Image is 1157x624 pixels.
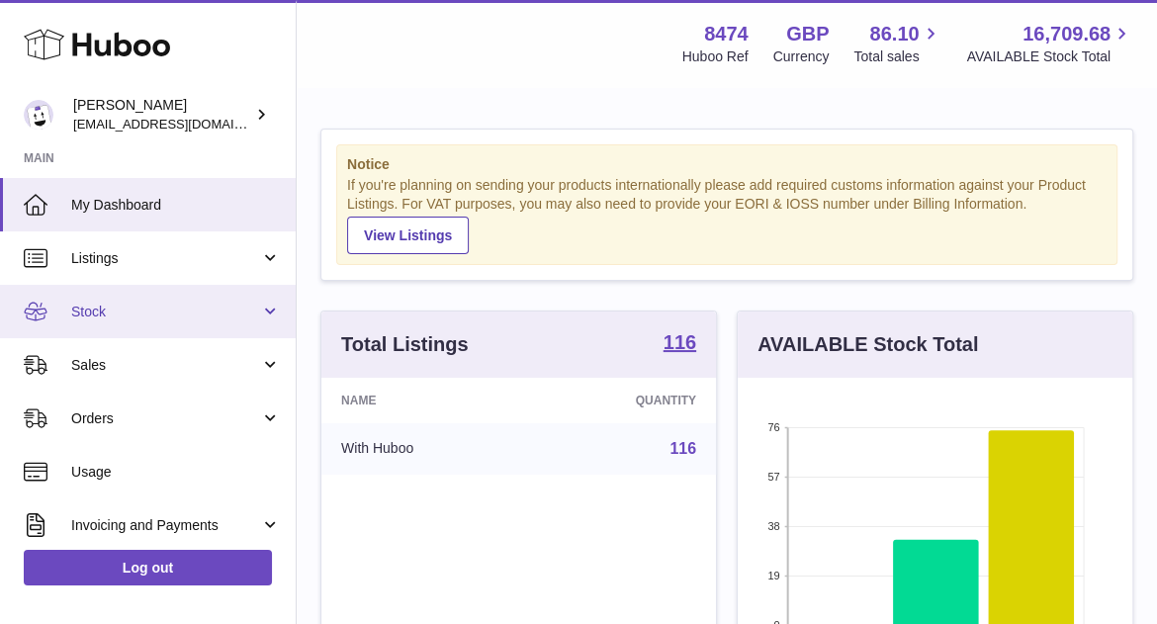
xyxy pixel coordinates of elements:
[767,421,779,433] text: 76
[664,332,696,356] a: 116
[73,96,251,134] div: [PERSON_NAME]
[767,570,779,581] text: 19
[71,196,281,215] span: My Dashboard
[321,378,529,423] th: Name
[853,21,941,66] a: 86.10 Total sales
[669,440,696,457] a: 116
[71,303,260,321] span: Stock
[71,463,281,482] span: Usage
[767,520,779,532] text: 38
[24,100,53,130] img: orders@neshealth.com
[347,155,1107,174] strong: Notice
[71,409,260,428] span: Orders
[341,331,469,358] h3: Total Listings
[1023,21,1111,47] span: 16,709.68
[773,47,830,66] div: Currency
[71,249,260,268] span: Listings
[966,21,1133,66] a: 16,709.68 AVAILABLE Stock Total
[664,332,696,352] strong: 116
[757,331,978,358] h3: AVAILABLE Stock Total
[321,423,529,475] td: With Huboo
[71,516,260,535] span: Invoicing and Payments
[786,21,829,47] strong: GBP
[347,176,1107,253] div: If you're planning on sending your products internationally please add required customs informati...
[347,217,469,254] a: View Listings
[853,47,941,66] span: Total sales
[73,116,291,132] span: [EMAIL_ADDRESS][DOMAIN_NAME]
[71,356,260,375] span: Sales
[682,47,749,66] div: Huboo Ref
[24,550,272,585] a: Log out
[529,378,716,423] th: Quantity
[767,471,779,483] text: 57
[869,21,919,47] span: 86.10
[966,47,1133,66] span: AVAILABLE Stock Total
[704,21,749,47] strong: 8474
